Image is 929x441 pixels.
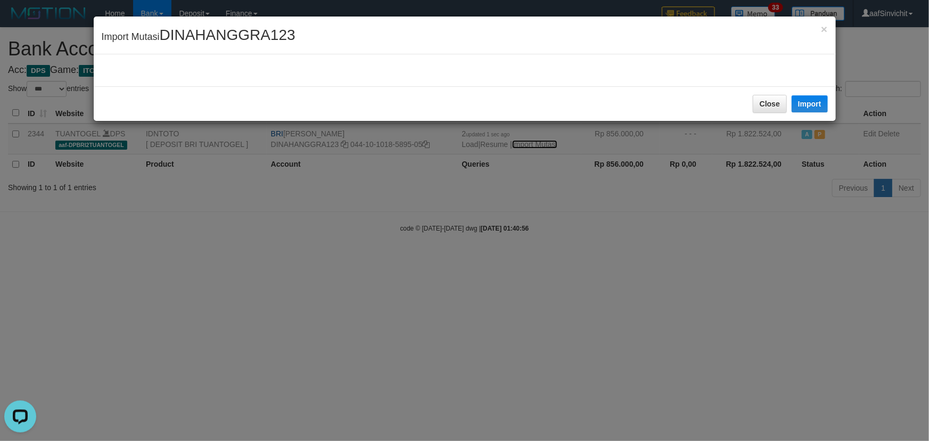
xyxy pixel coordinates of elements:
button: Close [821,23,827,35]
button: Open LiveChat chat widget [4,4,36,36]
button: Import [792,95,828,112]
span: DINAHANGGRA123 [160,27,295,43]
button: Close [753,95,787,113]
span: × [821,23,827,35]
span: Import Mutasi [102,31,295,42]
